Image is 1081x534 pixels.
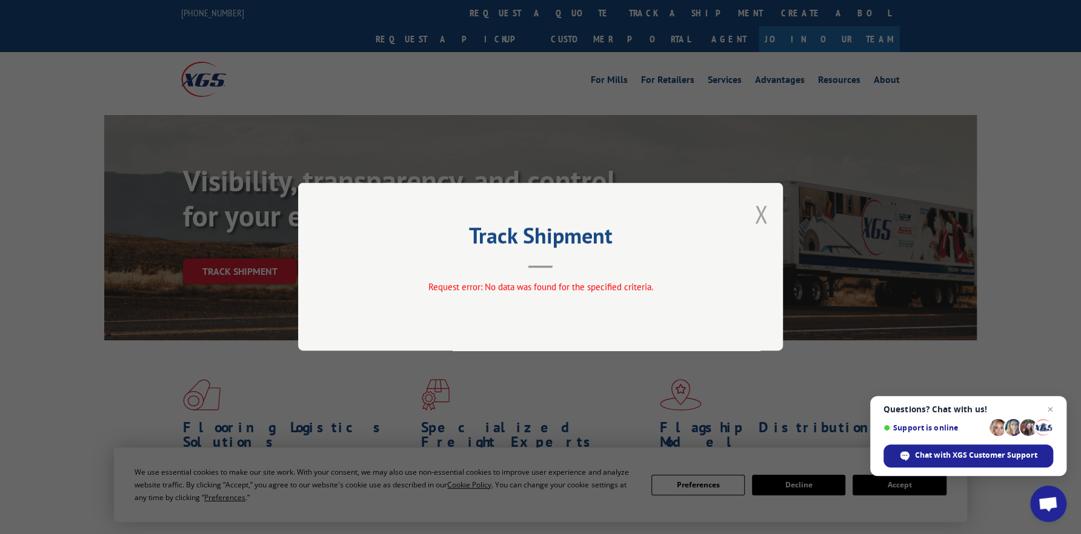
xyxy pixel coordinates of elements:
[883,444,1053,467] div: Chat with XGS Customer Support
[1043,402,1057,417] span: Close chat
[1030,486,1066,522] div: Open chat
[883,423,985,432] span: Support is online
[883,404,1053,414] span: Questions? Chat with us!
[359,227,722,250] h2: Track Shipment
[915,450,1037,461] span: Chat with XGS Customer Support
[754,198,768,230] button: Close modal
[428,282,653,293] span: Request error: No data was found for the specified criteria.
